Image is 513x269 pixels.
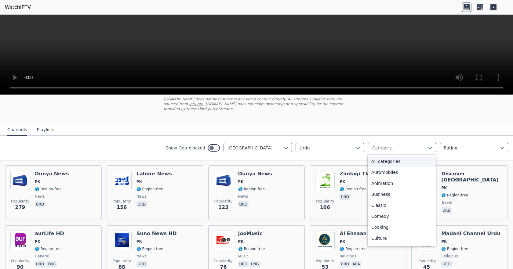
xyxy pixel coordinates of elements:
p: urd [136,201,147,207]
span: 🌎 Region-free [441,246,468,251]
span: 156 [117,204,127,211]
div: Cooking [368,222,436,233]
span: 🌎 Region-free [238,246,265,251]
p: eng [46,261,57,267]
p: urd [238,261,249,267]
span: 🌎 Region-free [136,246,163,251]
span: PK [238,179,244,184]
img: Al Ehsaan TV [315,231,335,250]
img: Dunya News [10,171,30,190]
span: PK [340,239,345,244]
p: urd [238,201,249,207]
span: news [136,194,146,199]
span: 123 [218,204,228,211]
div: All categories [368,156,436,167]
img: Dunya News [214,171,233,190]
span: travel [441,200,452,205]
a: iptv-org [189,102,203,106]
span: news [136,254,146,259]
span: 🌎 Region-free [35,187,62,192]
div: Comedy [368,211,436,222]
span: PK [136,239,142,244]
button: Playlists [37,124,54,136]
span: PK [441,185,447,190]
h6: Zindagi TV [340,171,369,177]
h6: Lahore News [136,171,172,177]
button: Channels [7,124,27,136]
p: ara [351,261,361,267]
img: Suno News HD [112,231,132,250]
h6: Dunya News [35,171,69,177]
span: PK [238,239,244,244]
h6: Madani Channel Urdu [441,231,500,237]
span: PK [35,179,40,184]
div: Animation [368,178,436,189]
span: Popularity [214,259,233,264]
p: urd [35,201,45,207]
span: religious [340,254,356,259]
img: JooMusic [214,231,233,250]
span: PK [35,239,40,244]
span: Popularity [11,259,29,264]
span: 106 [320,204,330,211]
h6: Suno News HD [136,231,177,237]
span: Popularity [113,199,131,204]
span: 🌎 Region-free [136,187,163,192]
p: urd [136,261,147,267]
img: aurLife HD [10,231,30,250]
p: eng [250,261,260,267]
span: Popularity [214,199,233,204]
img: Zindagi TV [315,171,335,190]
h6: Discover [GEOGRAPHIC_DATA] [441,171,503,183]
span: Popularity [316,199,334,204]
span: 🌎 Region-free [441,193,468,198]
span: 🌎 Region-free [340,246,366,251]
div: Documentary [368,244,436,255]
p: urd [441,207,452,213]
label: Show Geo-blocked [166,145,205,151]
span: music [238,254,249,259]
span: Popularity [113,259,131,264]
span: Popularity [11,199,29,204]
div: Culture [368,233,436,244]
span: religious [441,254,458,259]
p: urd [35,261,45,267]
div: Business [368,189,436,200]
h6: JooMusic [238,231,265,237]
span: PK [441,239,447,244]
h6: Al Ehsaan TV [340,231,375,237]
span: news [35,194,45,199]
span: PK [136,179,142,184]
span: 🌎 Region-free [35,246,62,251]
span: Popularity [316,259,334,264]
span: Popularity [417,259,436,264]
span: PK [340,179,345,184]
p: urd [441,261,452,267]
div: Classic [368,200,436,211]
span: general [35,254,49,259]
div: Automobiles [368,167,436,178]
span: 279 [15,204,25,211]
a: WatchIPTV [5,4,31,11]
span: 🌎 Region-free [238,187,265,192]
img: Lahore News [112,171,132,190]
p: [DOMAIN_NAME] does not host or serve any video content directly. All streams available here are s... [164,97,349,111]
h6: Dunya News [238,171,272,177]
p: urd [340,261,350,267]
span: news [238,194,248,199]
p: urd [340,194,350,200]
span: 🌎 Region-free [340,187,366,192]
h6: aurLife HD [35,231,64,237]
